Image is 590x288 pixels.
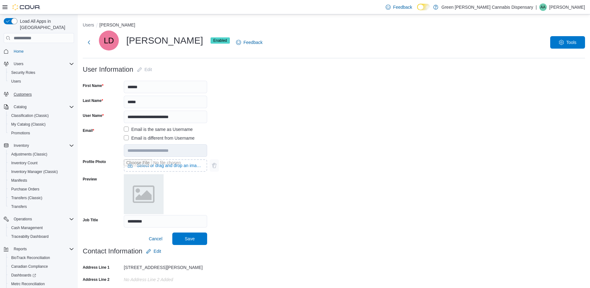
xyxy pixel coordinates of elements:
[124,134,195,142] label: Email is different from Username
[99,31,230,50] div: [PERSON_NAME]
[14,92,32,97] span: Customers
[11,161,38,166] span: Inventory Count
[14,217,32,222] span: Operations
[9,121,48,128] a: My Catalog (Classic)
[83,159,106,164] label: Profile Photo
[9,177,74,184] span: Manifests
[9,194,74,202] span: Transfers (Classic)
[11,48,26,55] a: Home
[9,159,40,167] a: Inventory Count
[11,122,46,127] span: My Catalog (Classic)
[9,121,74,128] span: My Catalog (Classic)
[6,262,77,271] button: Canadian Compliance
[135,63,155,76] button: Edit
[9,69,38,76] a: Security Roles
[1,103,77,111] button: Catalog
[144,245,164,257] button: Edit
[6,167,77,176] button: Inventory Manager (Classic)
[12,4,40,10] img: Cova
[11,103,74,111] span: Catalog
[11,91,34,98] a: Customers
[83,83,104,88] label: First Name
[9,78,74,85] span: Users
[185,236,195,242] span: Save
[14,247,27,252] span: Reports
[124,275,207,282] div: No Address Line 2 added
[145,66,152,73] span: Edit
[11,245,29,253] button: Reports
[9,254,53,262] a: BioTrack Reconciliation
[83,218,98,223] label: Job Title
[9,233,74,240] span: Traceabilty Dashboard
[1,47,77,56] button: Home
[11,178,27,183] span: Manifests
[100,22,135,27] button: [PERSON_NAME]
[104,31,114,50] span: LD
[11,273,36,278] span: Dashboards
[11,255,50,260] span: BioTrack Reconciliation
[6,185,77,194] button: Purchase Orders
[566,39,577,46] span: Tools
[9,185,42,193] a: Purchase Orders
[83,98,103,103] label: Last Name
[11,152,47,157] span: Adjustments (Classic)
[99,31,119,50] div: Lauren Davis
[11,79,21,84] span: Users
[9,112,51,119] a: Classification (Classic)
[83,22,94,27] button: Users
[11,281,45,286] span: Metrc Reconciliation
[6,129,77,137] button: Promotions
[9,168,60,175] a: Inventory Manager (Classic)
[6,159,77,167] button: Inventory Count
[244,39,262,46] span: Feedback
[14,104,26,109] span: Catalog
[11,90,74,98] span: Customers
[83,36,95,49] button: Next
[6,253,77,262] button: BioTrack Reconciliation
[9,168,74,175] span: Inventory Manager (Classic)
[9,129,74,137] span: Promotions
[417,4,430,10] input: Dark Mode
[393,4,412,10] span: Feedback
[541,3,546,11] span: AA
[9,185,74,193] span: Purchase Orders
[11,245,74,253] span: Reports
[549,3,585,11] p: [PERSON_NAME]
[9,280,74,288] span: Metrc Reconciliation
[1,215,77,223] button: Operations
[9,263,74,270] span: Canadian Compliance
[9,151,50,158] a: Adjustments (Classic)
[11,215,74,223] span: Operations
[14,143,29,148] span: Inventory
[9,177,30,184] a: Manifests
[6,176,77,185] button: Manifests
[213,38,227,43] span: Enabled
[9,159,74,167] span: Inventory Count
[1,60,77,68] button: Users
[11,142,31,149] button: Inventory
[154,248,161,254] span: Edit
[9,78,23,85] a: Users
[9,263,50,270] a: Canadian Compliance
[9,194,45,202] a: Transfers (Classic)
[1,245,77,253] button: Reports
[9,69,74,76] span: Security Roles
[83,277,109,282] label: Address Line 2
[9,280,47,288] a: Metrc Reconciliation
[9,224,74,232] span: Cash Management
[11,169,58,174] span: Inventory Manager (Classic)
[83,177,97,182] label: Preview
[11,234,49,239] span: Traceabilty Dashboard
[417,10,417,11] span: Dark Mode
[83,247,142,255] h3: Contact Information
[83,22,585,29] nav: An example of EuiBreadcrumbs
[6,150,77,159] button: Adjustments (Classic)
[124,262,207,270] div: [STREET_ADDRESS][PERSON_NAME]
[6,111,77,120] button: Classification (Classic)
[11,187,39,192] span: Purchase Orders
[83,113,104,118] label: User Name
[172,233,207,245] button: Save
[9,203,29,210] a: Transfers
[6,223,77,232] button: Cash Management
[6,202,77,211] button: Transfers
